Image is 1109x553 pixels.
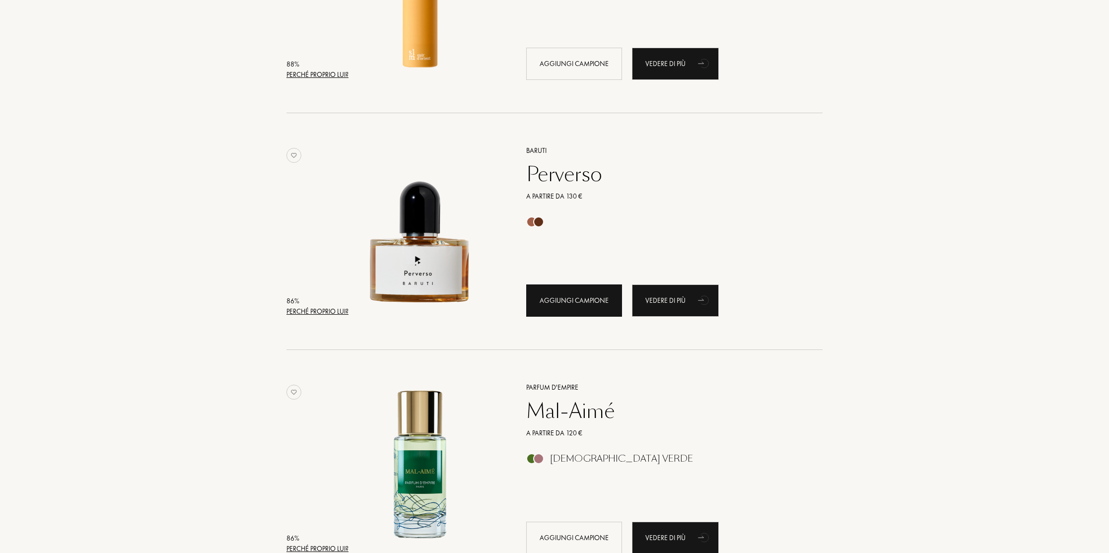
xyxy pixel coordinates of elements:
[519,428,808,438] a: A partire da 120 €
[286,385,301,400] img: no_like_p.png
[632,48,719,80] div: Vedere di più
[632,284,719,317] a: Vedere di piùanimation
[338,144,503,309] img: Perverso Baruti
[519,399,808,423] a: Mal-Aimé
[632,284,719,317] div: Vedere di più
[519,191,808,202] a: A partire da 130 €
[632,48,719,80] a: Vedere di piùanimation
[286,296,348,306] div: 86 %
[526,284,622,317] div: Aggiungi campione
[694,53,714,73] div: animation
[338,133,511,328] a: Perverso Baruti
[550,453,693,464] div: [DEMOGRAPHIC_DATA] Verde
[286,59,348,69] div: 88 %
[519,162,808,186] a: Perverso
[694,290,714,310] div: animation
[519,382,808,393] a: Parfum d'Empire
[338,381,503,546] img: Mal-Aimé Parfum d'Empire
[286,533,348,544] div: 86 %
[519,456,808,467] a: [DEMOGRAPHIC_DATA] Verde
[286,306,348,317] div: Perché proprio lui?
[519,145,808,156] a: Baruti
[286,148,301,163] img: no_like_p.png
[286,69,348,80] div: Perché proprio lui?
[526,48,622,80] div: Aggiungi campione
[694,527,714,547] div: animation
